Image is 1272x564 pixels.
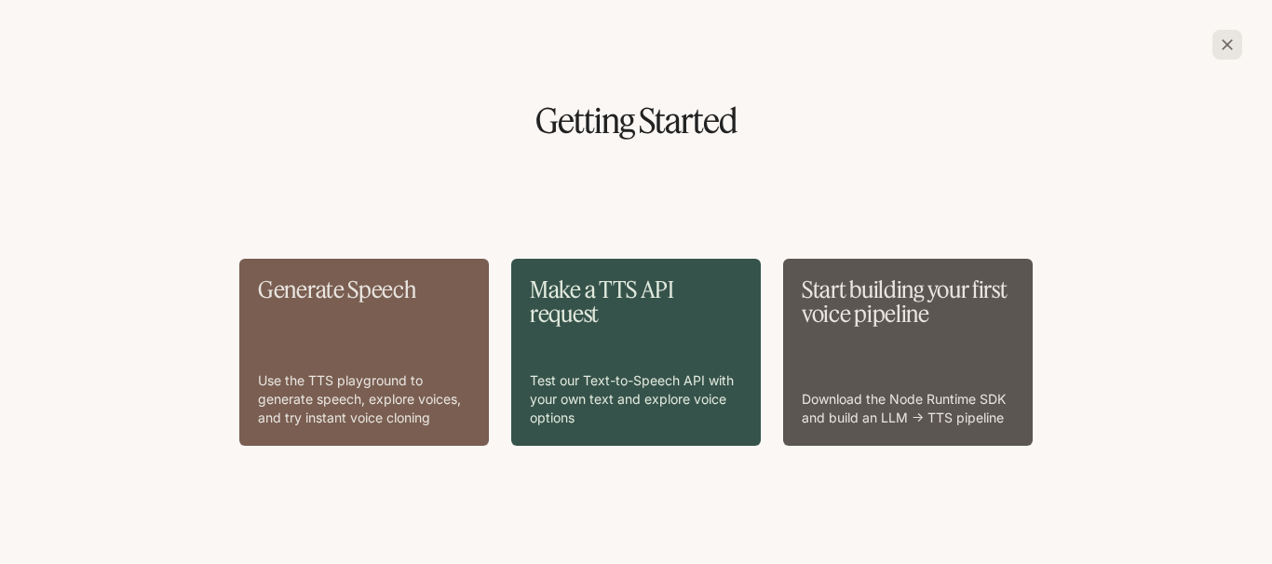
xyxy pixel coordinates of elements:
[30,104,1242,138] h1: Getting Started
[258,277,470,302] p: Generate Speech
[258,371,470,427] p: Use the TTS playground to generate speech, explore voices, and try instant voice cloning
[783,259,1033,446] a: Start building your first voice pipelineDownload the Node Runtime SDK and build an LLM → TTS pipe...
[802,277,1014,327] p: Start building your first voice pipeline
[530,277,742,327] p: Make a TTS API request
[239,259,489,446] a: Generate SpeechUse the TTS playground to generate speech, explore voices, and try instant voice c...
[530,371,742,427] p: Test our Text-to-Speech API with your own text and explore voice options
[802,390,1014,427] p: Download the Node Runtime SDK and build an LLM → TTS pipeline
[511,259,761,446] a: Make a TTS API requestTest our Text-to-Speech API with your own text and explore voice options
